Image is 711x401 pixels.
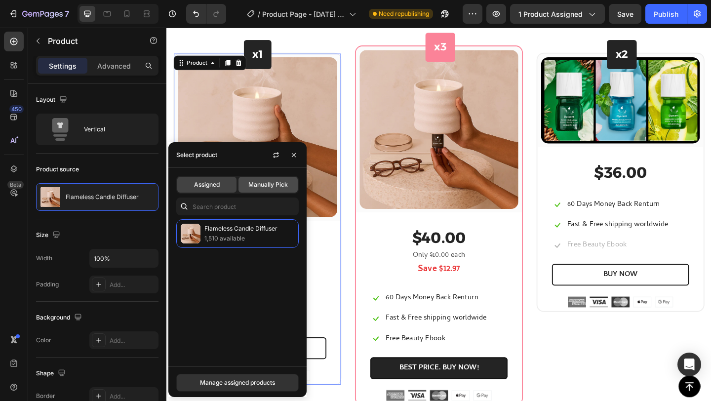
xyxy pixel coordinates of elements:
div: Color [36,336,51,345]
p: 1,510 available [204,234,294,243]
div: Width [36,254,52,263]
div: Undo/Redo [186,4,226,24]
span: 1 product assigned [518,9,583,19]
img: Alt Image [531,292,551,304]
span: Assigned [194,180,220,189]
img: Alt Image [41,372,61,384]
div: Add... [110,281,156,289]
span: Manually Pick [248,180,288,189]
button: BUY NOW [419,257,568,281]
button: 7 [4,4,74,24]
p: Free Beauty Ebook [238,331,303,346]
div: Add... [110,336,156,345]
img: Alt Image [460,292,480,304]
div: $40.00 [222,217,371,240]
p: Settings [49,61,77,71]
button: Save [609,4,641,24]
div: BUY NOW [475,263,513,275]
p: 60 Days Money Back Renturn [238,287,339,301]
img: product feature img [40,187,60,207]
input: Search in Settings & Advanced [176,198,299,215]
div: 450 [9,105,24,113]
div: Background [36,311,84,324]
div: BEST PRICE. BUY NOW! [253,364,340,376]
p: Product [48,35,132,47]
button: 1 product assigned [510,4,605,24]
p: Fast & Free shipping worldwide [238,309,348,323]
div: Beta [7,181,24,189]
p: Free Beauty Ebook [436,230,501,244]
div: Border [36,392,55,401]
iframe: Design area [166,28,711,401]
p: Fast & Free shipping worldwide [436,207,546,222]
div: Layout [36,93,69,107]
div: Manage assigned products [200,378,275,387]
div: Open Intercom Messenger [677,353,701,376]
div: Shape [36,367,68,380]
button: BEST PRICE. BUY NOW! [222,359,371,382]
div: Select product [176,151,217,160]
img: Alt Image [508,292,527,304]
span: / [258,9,260,19]
div: Publish [654,9,678,19]
p: 7 [65,8,69,20]
img: Alt Image [436,292,456,304]
img: Alt Image [65,372,85,384]
p: Advanced [97,61,131,71]
img: Alt Image [113,372,132,384]
div: Padding [36,280,59,289]
div: Vertical [84,118,144,141]
span: Product Page - [DATE] 19:39:12 [262,9,345,19]
p: Save $12.97 [223,257,370,270]
p: 60 Days Money Back Renturn [436,186,537,200]
input: Auto [90,249,158,267]
p: x2 [488,22,502,37]
img: Alt Image [89,372,109,384]
p: Only $10.00 each [223,241,370,255]
div: $36.00 [419,146,568,169]
div: Product [20,34,46,42]
span: Save [617,10,633,18]
div: Size [36,229,62,242]
img: Alt Image [484,292,504,304]
p: Flameless Candle Diffuser [204,224,294,234]
button: Publish [645,4,687,24]
img: Alt Image [136,372,156,384]
img: collections [181,224,200,243]
div: Add... [110,392,156,401]
button: Manage assigned products [176,374,299,392]
p: Flameless Candle Diffuser [66,194,139,200]
p: x3 [291,14,305,29]
div: Product source [36,165,79,174]
span: Need republishing [379,9,429,18]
